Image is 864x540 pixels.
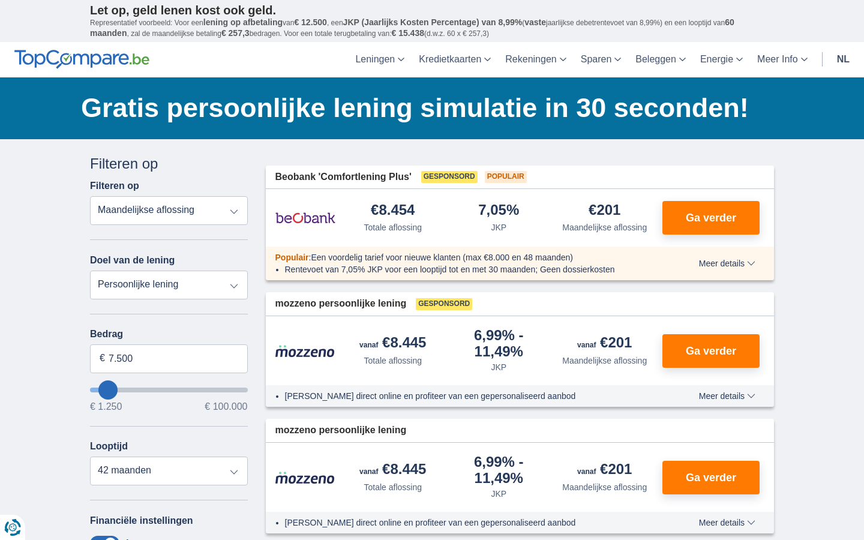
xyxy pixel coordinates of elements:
span: Gesponsord [421,171,478,183]
div: €201 [577,335,632,352]
div: €201 [589,203,620,219]
button: Ga verder [662,201,760,235]
p: Representatief voorbeeld: Voor een van , een ( jaarlijkse debetrentevoet van 8,99%) en een loopti... [90,17,774,39]
span: € [100,352,105,365]
span: Ga verder [686,346,736,356]
span: € 1.250 [90,402,122,412]
div: JKP [491,221,506,233]
div: Totale aflossing [364,221,422,233]
div: €8.445 [359,335,426,352]
div: €201 [577,462,632,479]
span: Populair [485,171,527,183]
a: Energie [693,42,750,77]
div: JKP [491,488,506,500]
span: Ga verder [686,212,736,223]
span: 60 maanden [90,17,734,38]
div: : [266,251,665,263]
img: product.pl.alt Beobank [275,203,335,233]
span: vaste [524,17,546,27]
a: Beleggen [628,42,693,77]
a: Rekeningen [498,42,573,77]
span: Meer details [699,392,755,400]
img: product.pl.alt Mozzeno [275,344,335,358]
li: [PERSON_NAME] direct online en profiteer van een gepersonaliseerd aanbod [285,517,655,529]
a: Leningen [348,42,412,77]
label: Doel van de lening [90,255,175,266]
span: mozzeno persoonlijke lening [275,424,407,437]
span: mozzeno persoonlijke lening [275,297,407,311]
button: Ga verder [662,461,760,494]
span: € 15.438 [391,28,424,38]
a: Sparen [574,42,629,77]
button: Ga verder [662,334,760,368]
div: 6,99% [451,455,547,485]
span: Meer details [699,518,755,527]
p: Let op, geld lenen kost ook geld. [90,3,774,17]
label: Financiële instellingen [90,515,193,526]
div: 6,99% [451,328,547,359]
button: Meer details [690,259,764,268]
img: product.pl.alt Mozzeno [275,471,335,484]
img: TopCompare [14,50,149,69]
span: € 257,3 [221,28,250,38]
div: Totale aflossing [364,481,422,493]
li: [PERSON_NAME] direct online en profiteer van een gepersonaliseerd aanbod [285,390,655,402]
div: Totale aflossing [364,355,422,367]
a: Meer Info [750,42,815,77]
label: Filteren op [90,181,139,191]
li: Rentevoet van 7,05% JKP voor een looptijd tot en met 30 maanden; Geen dossierkosten [285,263,655,275]
button: Meer details [690,518,764,527]
a: nl [830,42,857,77]
label: Bedrag [90,329,248,340]
div: JKP [491,361,506,373]
span: Een voordelig tarief voor nieuwe klanten (max €8.000 en 48 maanden) [311,253,573,262]
div: 7,05% [478,203,519,219]
div: €8.445 [359,462,426,479]
span: Populair [275,253,309,262]
a: Kredietkaarten [412,42,498,77]
button: Meer details [690,391,764,401]
span: Beobank 'Comfortlening Plus' [275,170,412,184]
span: Gesponsord [416,298,472,310]
div: Maandelijkse aflossing [562,481,647,493]
div: Maandelijkse aflossing [562,221,647,233]
span: Ga verder [686,472,736,483]
input: wantToBorrow [90,388,248,392]
label: Looptijd [90,441,128,452]
span: € 100.000 [205,402,247,412]
span: lening op afbetaling [203,17,283,27]
h1: Gratis persoonlijke lening simulatie in 30 seconden! [81,89,774,127]
div: Maandelijkse aflossing [562,355,647,367]
span: Meer details [699,259,755,268]
span: JKP (Jaarlijks Kosten Percentage) van 8,99% [343,17,523,27]
div: Filteren op [90,154,248,174]
span: € 12.500 [294,17,327,27]
div: €8.454 [371,203,415,219]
